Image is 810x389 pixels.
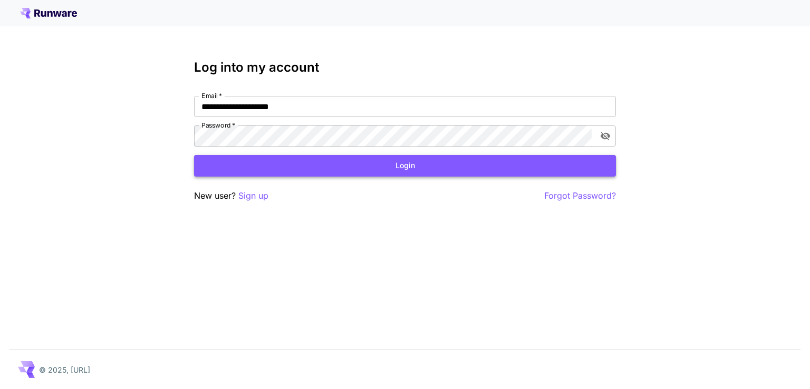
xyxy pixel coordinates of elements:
[238,189,268,202] button: Sign up
[201,91,222,100] label: Email
[194,60,616,75] h3: Log into my account
[596,127,615,145] button: toggle password visibility
[544,189,616,202] button: Forgot Password?
[201,121,235,130] label: Password
[194,189,268,202] p: New user?
[194,155,616,177] button: Login
[39,364,90,375] p: © 2025, [URL]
